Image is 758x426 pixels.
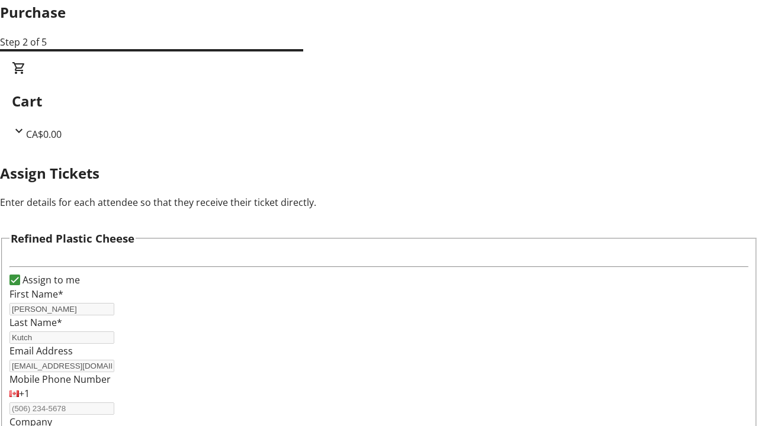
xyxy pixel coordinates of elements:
[11,230,134,247] h3: Refined Plastic Cheese
[9,402,114,415] input: (506) 234-5678
[26,128,62,141] span: CA$0.00
[9,316,62,329] label: Last Name*
[9,344,73,357] label: Email Address
[12,91,746,112] h2: Cart
[9,373,111,386] label: Mobile Phone Number
[9,288,63,301] label: First Name*
[12,61,746,141] div: CartCA$0.00
[20,273,80,287] label: Assign to me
